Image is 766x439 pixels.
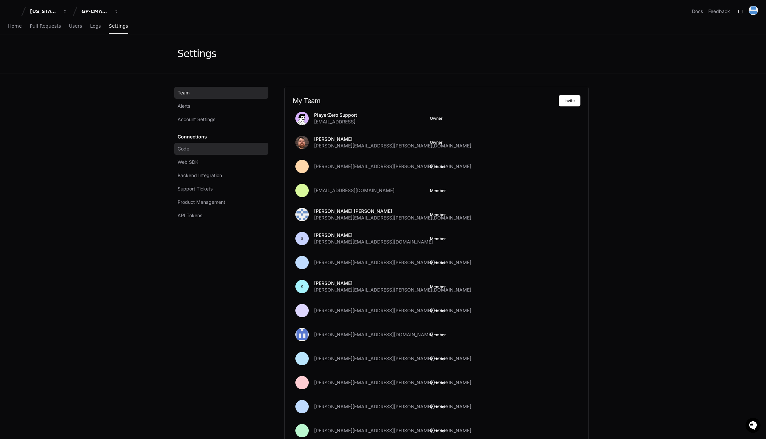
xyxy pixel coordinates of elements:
span: Settings [109,24,128,28]
span: API Tokens [178,212,202,219]
a: API Tokens [174,209,268,222]
a: Web SDK [174,156,268,168]
button: Invite [559,95,580,106]
span: [PERSON_NAME][EMAIL_ADDRESS][PERSON_NAME][DOMAIN_NAME] [314,355,471,362]
span: Pylon [66,70,81,75]
p: [PERSON_NAME] [314,232,433,239]
button: GP-CMAG-MP2 [79,5,121,17]
img: avatar [295,112,309,125]
span: [PERSON_NAME][EMAIL_ADDRESS][PERSON_NAME][DOMAIN_NAME] [314,307,471,314]
span: [PERSON_NAME][EMAIL_ADDRESS][DOMAIN_NAME] [314,331,433,338]
button: Member [430,260,446,266]
span: [PERSON_NAME][EMAIL_ADDRESS][PERSON_NAME][DOMAIN_NAME] [314,259,471,266]
button: Member [430,356,446,362]
a: Code [174,143,268,155]
span: Owner [430,140,443,145]
div: Welcome [7,27,121,37]
img: PlayerZero [7,7,20,20]
span: Account Settings [178,116,215,123]
button: Member [430,404,446,410]
span: [PERSON_NAME][EMAIL_ADDRESS][PERSON_NAME][DOMAIN_NAME] [314,142,471,149]
p: PlayerZero Support [314,112,357,118]
span: [PERSON_NAME][EMAIL_ADDRESS][PERSON_NAME][DOMAIN_NAME] [314,427,471,434]
button: Member [430,164,446,169]
h2: My Team [293,97,559,105]
a: Support Tickets [174,183,268,195]
a: Home [8,19,22,34]
h1: S [301,236,303,241]
button: Member [430,236,446,242]
button: Member [430,188,446,193]
div: We're available if you need us! [23,56,84,62]
span: Support Tickets [178,185,213,192]
button: Member [430,308,446,314]
button: Start new chat [113,52,121,60]
span: [EMAIL_ADDRESS][DOMAIN_NAME] [314,187,395,194]
span: [EMAIL_ADDRESS] [314,118,355,125]
button: Member [430,380,446,386]
img: 174426149 [295,328,309,341]
a: Powered byPylon [47,70,81,75]
a: Product Management [174,196,268,208]
span: [PERSON_NAME][EMAIL_ADDRESS][DOMAIN_NAME] [314,239,433,245]
p: [PERSON_NAME] [314,280,471,287]
button: [US_STATE] Pacific [27,5,70,17]
span: [PERSON_NAME][EMAIL_ADDRESS][PERSON_NAME][DOMAIN_NAME] [314,214,471,221]
h1: K [301,284,303,289]
button: Member [430,332,446,338]
span: Pull Requests [30,24,61,28]
a: Logs [90,19,101,34]
span: Home [8,24,22,28]
img: avatar [295,136,309,149]
span: Team [178,89,190,96]
div: GP-CMAG-MP2 [81,8,110,15]
a: Backend Integration [174,169,268,181]
span: [PERSON_NAME][EMAIL_ADDRESS][PERSON_NAME][DOMAIN_NAME] [314,403,471,410]
span: Alerts [178,103,190,109]
img: 168196587 [295,208,309,221]
button: Feedback [708,8,730,15]
div: Settings [178,48,217,60]
a: Pull Requests [30,19,61,34]
img: 171085085 [749,6,758,15]
a: Account Settings [174,113,268,125]
a: Alerts [174,100,268,112]
iframe: Open customer support [745,417,763,435]
span: Logs [90,24,101,28]
span: [PERSON_NAME][EMAIL_ADDRESS][PERSON_NAME][DOMAIN_NAME] [314,287,471,293]
span: [PERSON_NAME][EMAIL_ADDRESS][PERSON_NAME][DOMAIN_NAME] [314,163,471,170]
button: Member [430,284,446,290]
p: [PERSON_NAME] [314,136,471,142]
span: Backend Integration [178,172,222,179]
button: Member [430,428,446,434]
span: Product Management [178,199,225,205]
span: Users [69,24,82,28]
img: 1736555170064-99ba0984-63c1-480f-8ee9-699278ef63ed [7,50,19,62]
button: Member [430,212,446,217]
span: Owner [430,116,443,121]
div: Start new chat [23,50,109,56]
a: Docs [692,8,703,15]
span: Code [178,145,189,152]
a: Team [174,87,268,99]
div: [US_STATE] Pacific [30,8,59,15]
a: Settings [109,19,128,34]
a: Users [69,19,82,34]
span: Web SDK [178,159,198,165]
p: [PERSON_NAME] [PERSON_NAME] [314,208,471,214]
span: [PERSON_NAME][EMAIL_ADDRESS][PERSON_NAME][DOMAIN_NAME] [314,379,471,386]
